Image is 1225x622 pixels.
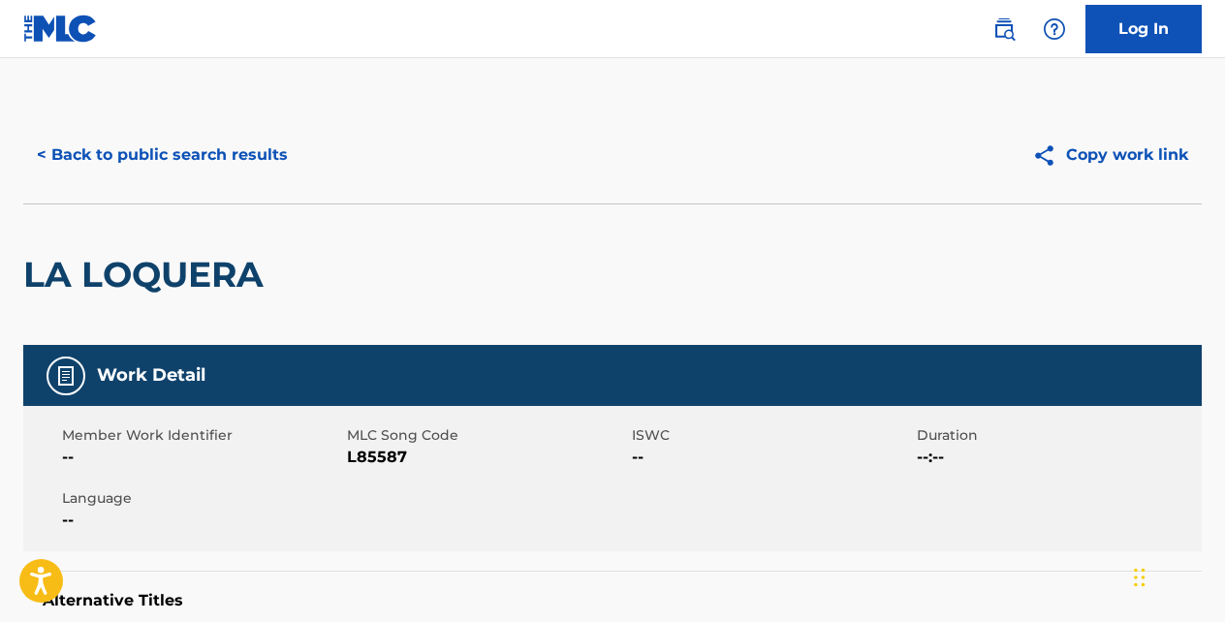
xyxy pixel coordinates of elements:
[62,446,342,469] span: --
[23,253,273,296] h2: LA LOQUERA
[43,591,1182,610] h5: Alternative Titles
[985,10,1023,48] a: Public Search
[54,364,78,388] img: Work Detail
[632,425,912,446] span: ISWC
[23,131,301,179] button: < Back to public search results
[1032,143,1066,168] img: Copy work link
[632,446,912,469] span: --
[1019,131,1202,179] button: Copy work link
[62,488,342,509] span: Language
[992,17,1016,41] img: search
[1035,10,1074,48] div: Help
[62,509,342,532] span: --
[1043,17,1066,41] img: help
[1134,548,1146,606] div: Drag
[1085,5,1202,53] a: Log In
[62,425,342,446] span: Member Work Identifier
[917,446,1197,469] span: --:--
[347,425,627,446] span: MLC Song Code
[1128,529,1225,622] iframe: Chat Widget
[97,364,205,387] h5: Work Detail
[23,15,98,43] img: MLC Logo
[347,446,627,469] span: L85587
[917,425,1197,446] span: Duration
